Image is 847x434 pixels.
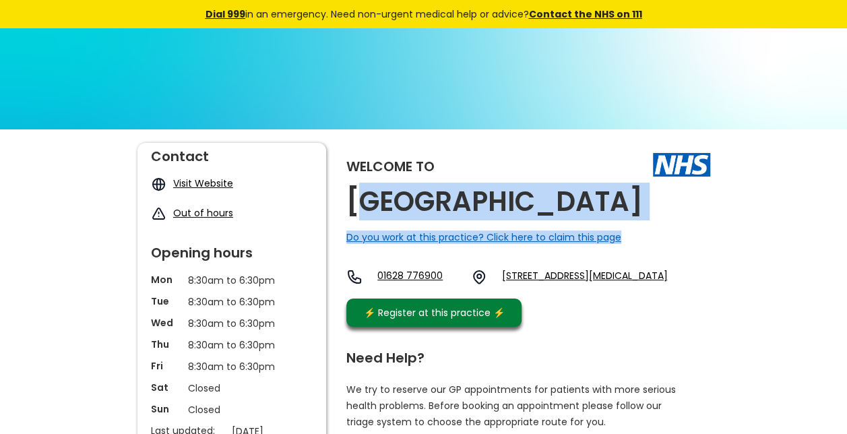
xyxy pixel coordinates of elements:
p: Sun [151,402,181,416]
a: Contact the NHS on 111 [529,7,642,21]
p: Wed [151,316,181,330]
h2: [GEOGRAPHIC_DATA] [346,187,643,217]
a: Do you work at this practice? Click here to claim this page [346,230,621,244]
p: 8:30am to 6:30pm [188,316,276,331]
p: Closed [188,402,276,417]
img: exclamation icon [151,206,166,222]
div: in an emergency. Need non-urgent medical help or advice? [114,7,734,22]
div: Welcome to [346,160,435,173]
a: [STREET_ADDRESS][MEDICAL_DATA] [502,269,667,285]
p: 8:30am to 6:30pm [188,338,276,352]
div: ⚡️ Register at this practice ⚡️ [357,305,512,320]
p: We try to reserve our GP appointments for patients with more serious health problems. Before book... [346,381,677,430]
a: Dial 999 [206,7,245,21]
p: Thu [151,338,181,351]
img: globe icon [151,177,166,192]
div: Opening hours [151,239,313,259]
p: Fri [151,359,181,373]
p: Tue [151,294,181,308]
a: ⚡️ Register at this practice ⚡️ [346,299,522,327]
a: Out of hours [173,206,233,220]
p: 8:30am to 6:30pm [188,273,276,288]
a: 01628 776900 [377,269,460,285]
p: Closed [188,381,276,396]
div: Contact [151,143,313,163]
div: Need Help? [346,344,697,365]
img: telephone icon [346,269,363,285]
p: Sat [151,381,181,394]
img: The NHS logo [653,153,710,176]
p: 8:30am to 6:30pm [188,294,276,309]
a: Visit Website [173,177,233,190]
p: Mon [151,273,181,286]
p: 8:30am to 6:30pm [188,359,276,374]
img: practice location icon [471,269,487,285]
